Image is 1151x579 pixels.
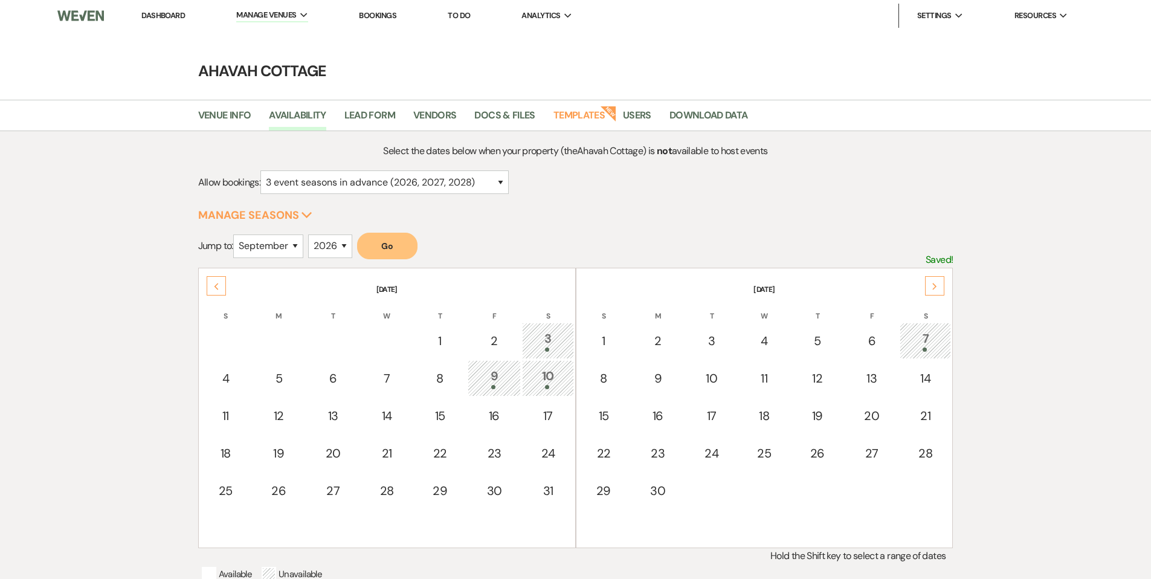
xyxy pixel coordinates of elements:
div: 6 [313,369,353,387]
h4: Ahavah Cottage [141,60,1011,82]
div: 15 [584,407,624,425]
span: Analytics [521,10,560,22]
div: 4 [207,369,245,387]
th: W [361,296,413,322]
div: 25 [745,444,783,462]
div: 27 [851,444,892,462]
a: Docs & Files [474,108,535,131]
div: 18 [207,444,245,462]
div: 24 [529,444,567,462]
div: 17 [692,407,730,425]
div: 1 [584,332,624,350]
div: 26 [798,444,837,462]
div: 8 [584,369,624,387]
div: 29 [584,482,624,500]
a: Dashboard [141,10,185,21]
strong: New [600,105,617,121]
div: 7 [368,369,406,387]
div: 30 [637,482,678,500]
div: 7 [906,329,944,352]
th: S [900,296,951,322]
div: 22 [584,444,624,462]
th: W [738,296,790,322]
span: Allow bookings: [198,176,260,189]
div: 31 [529,482,567,500]
div: 10 [529,367,567,389]
div: 28 [368,482,406,500]
div: 15 [421,407,460,425]
th: S [578,296,630,322]
div: 24 [692,444,730,462]
a: Lead Form [344,108,395,131]
span: Manage Venues [236,9,296,21]
div: 9 [637,369,678,387]
div: 3 [529,329,567,352]
div: 21 [906,407,944,425]
th: M [253,296,305,322]
div: 2 [637,332,678,350]
th: T [414,296,466,322]
div: 19 [259,444,298,462]
div: 22 [421,444,460,462]
a: Download Data [669,108,748,131]
th: F [468,296,521,322]
div: 14 [906,369,944,387]
th: T [306,296,360,322]
p: Saved! [926,252,953,268]
div: 12 [259,407,298,425]
p: Select the dates below when your property (the Ahavah Cottage ) is available to host events [292,143,859,159]
div: 26 [259,482,298,500]
div: 10 [692,369,730,387]
th: F [845,296,898,322]
div: 30 [474,482,515,500]
div: 4 [745,332,783,350]
th: S [200,296,251,322]
th: [DATE] [200,270,574,295]
div: 16 [474,407,515,425]
div: 11 [207,407,245,425]
button: Manage Seasons [198,210,312,221]
th: S [522,296,573,322]
div: 11 [745,369,783,387]
div: 3 [692,332,730,350]
th: T [791,296,843,322]
div: 13 [313,407,353,425]
button: Go [357,233,418,259]
div: 20 [851,407,892,425]
div: 21 [368,444,406,462]
div: 5 [259,369,298,387]
div: 23 [637,444,678,462]
div: 19 [798,407,837,425]
div: 12 [798,369,837,387]
a: Venue Info [198,108,251,131]
p: Hold the Shift key to select a range of dates [198,548,953,564]
div: 27 [313,482,353,500]
a: To Do [448,10,470,21]
div: 28 [906,444,944,462]
a: Vendors [413,108,457,131]
div: 9 [474,367,515,389]
span: Settings [917,10,952,22]
div: 2 [474,332,515,350]
div: 23 [474,444,515,462]
a: Templates [553,108,605,131]
div: 1 [421,332,460,350]
a: Users [623,108,651,131]
div: 5 [798,332,837,350]
img: Weven Logo [57,3,103,28]
div: 16 [637,407,678,425]
a: Bookings [359,10,396,21]
strong: not [657,144,672,157]
div: 17 [529,407,567,425]
span: Resources [1014,10,1056,22]
div: 14 [368,407,406,425]
div: 29 [421,482,460,500]
div: 18 [745,407,783,425]
div: 8 [421,369,460,387]
div: 13 [851,369,892,387]
th: [DATE] [578,270,952,295]
span: Jump to: [198,239,233,252]
th: T [686,296,737,322]
a: Availability [269,108,326,131]
th: M [631,296,685,322]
